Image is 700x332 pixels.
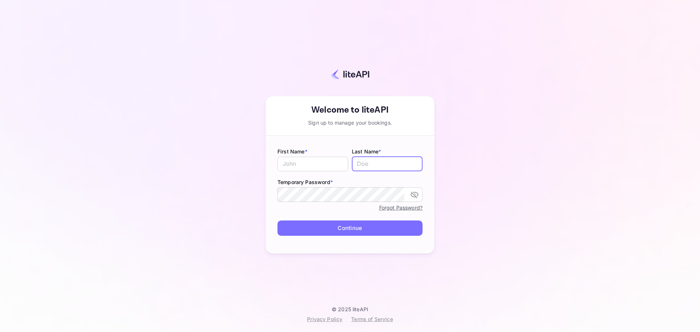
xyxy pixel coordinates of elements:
[352,157,423,171] input: Doe
[379,204,423,211] a: Forgot Password?
[332,306,368,312] p: © 2025 liteAPI
[352,148,423,155] label: Last Name
[277,157,348,171] input: John
[307,315,342,323] div: Privacy Policy
[351,315,393,323] div: Terms of Service
[266,103,434,117] div: Welcome to liteAPI
[379,203,423,212] a: Forgot Password?
[277,148,348,155] label: First Name
[407,187,422,202] button: toggle password visibility
[277,220,423,236] button: Continue
[277,178,423,186] label: Temporary Password
[266,119,434,126] div: Sign up to manage your bookings.
[331,69,369,79] img: liteapi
